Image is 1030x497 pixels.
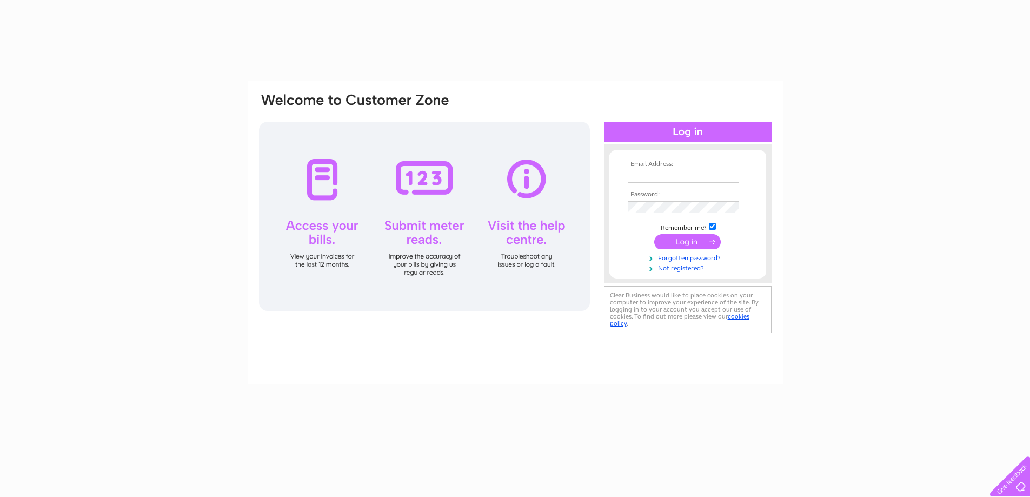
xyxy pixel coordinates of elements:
[654,234,721,249] input: Submit
[628,252,750,262] a: Forgotten password?
[625,191,750,198] th: Password:
[610,313,749,327] a: cookies policy
[625,161,750,168] th: Email Address:
[604,286,772,333] div: Clear Business would like to place cookies on your computer to improve your experience of the sit...
[625,221,750,232] td: Remember me?
[628,262,750,273] a: Not registered?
